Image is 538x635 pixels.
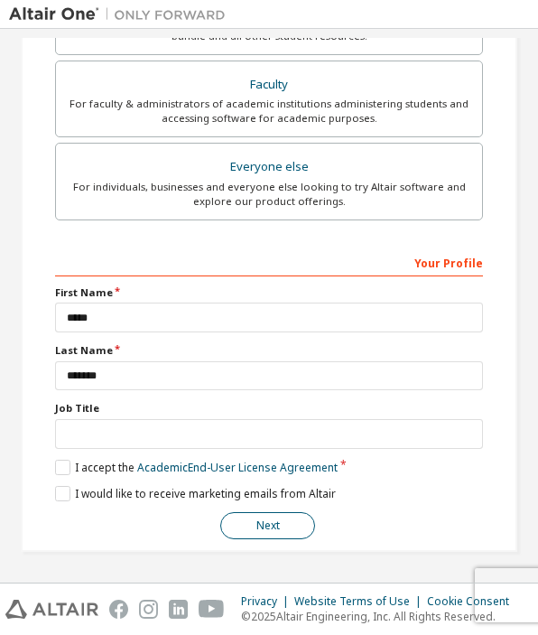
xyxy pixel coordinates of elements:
div: For faculty & administrators of academic institutions administering students and accessing softwa... [67,97,471,126]
div: Your Profile [55,247,483,276]
img: facebook.svg [109,600,128,619]
div: Everyone else [67,154,471,180]
img: instagram.svg [139,600,158,619]
div: Faculty [67,72,471,98]
img: linkedin.svg [169,600,188,619]
label: I would like to receive marketing emails from Altair [55,486,336,501]
img: altair_logo.svg [5,600,98,619]
div: Cookie Consent [427,594,520,609]
label: Job Title [55,401,483,416]
div: Website Terms of Use [294,594,427,609]
label: First Name [55,285,483,300]
div: For individuals, businesses and everyone else looking to try Altair software and explore our prod... [67,180,471,209]
img: Altair One [9,5,235,23]
p: © 2025 Altair Engineering, Inc. All Rights Reserved. [241,609,520,624]
label: I accept the [55,460,338,475]
a: Academic End-User License Agreement [137,460,338,475]
button: Next [220,512,315,539]
div: Privacy [241,594,294,609]
img: youtube.svg [199,600,225,619]
label: Last Name [55,343,483,358]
